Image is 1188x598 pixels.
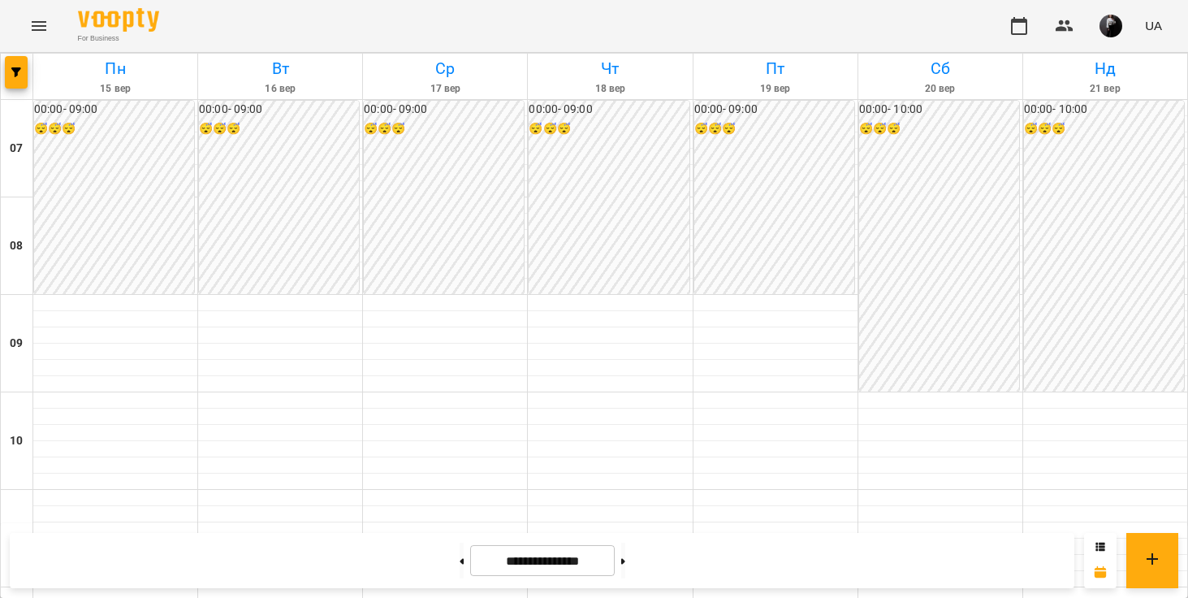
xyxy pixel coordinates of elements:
h6: Ср [365,56,525,81]
h6: 😴😴😴 [859,120,1019,138]
h6: 00:00 - 09:00 [694,101,854,119]
h6: 00:00 - 09:00 [364,101,524,119]
h6: 😴😴😴 [364,120,524,138]
h6: 00:00 - 10:00 [1024,101,1184,119]
h6: 00:00 - 09:00 [529,101,689,119]
span: UA [1145,17,1162,34]
h6: 08 [10,237,23,255]
h6: Нд [1026,56,1185,81]
h6: Пт [696,56,855,81]
h6: 17 вер [365,81,525,97]
h6: 😴😴😴 [34,120,194,138]
h6: 20 вер [861,81,1020,97]
h6: 19 вер [696,81,855,97]
h6: 15 вер [36,81,195,97]
h6: 18 вер [530,81,689,97]
button: Menu [19,6,58,45]
span: For Business [78,33,159,44]
h6: 21 вер [1026,81,1185,97]
h6: 😴😴😴 [1024,120,1184,138]
h6: Чт [530,56,689,81]
button: UA [1138,11,1169,41]
h6: Сб [861,56,1020,81]
img: 221398f9b76cea843ea066afa9f58774.jpeg [1099,15,1122,37]
img: Voopty Logo [78,8,159,32]
h6: 😴😴😴 [694,120,854,138]
h6: 07 [10,140,23,158]
h6: 00:00 - 10:00 [859,101,1019,119]
h6: 😴😴😴 [199,120,359,138]
h6: 😴😴😴 [529,120,689,138]
h6: 10 [10,432,23,450]
h6: 16 вер [201,81,360,97]
h6: 00:00 - 09:00 [199,101,359,119]
h6: Вт [201,56,360,81]
h6: Пн [36,56,195,81]
h6: 09 [10,335,23,353]
h6: 00:00 - 09:00 [34,101,194,119]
